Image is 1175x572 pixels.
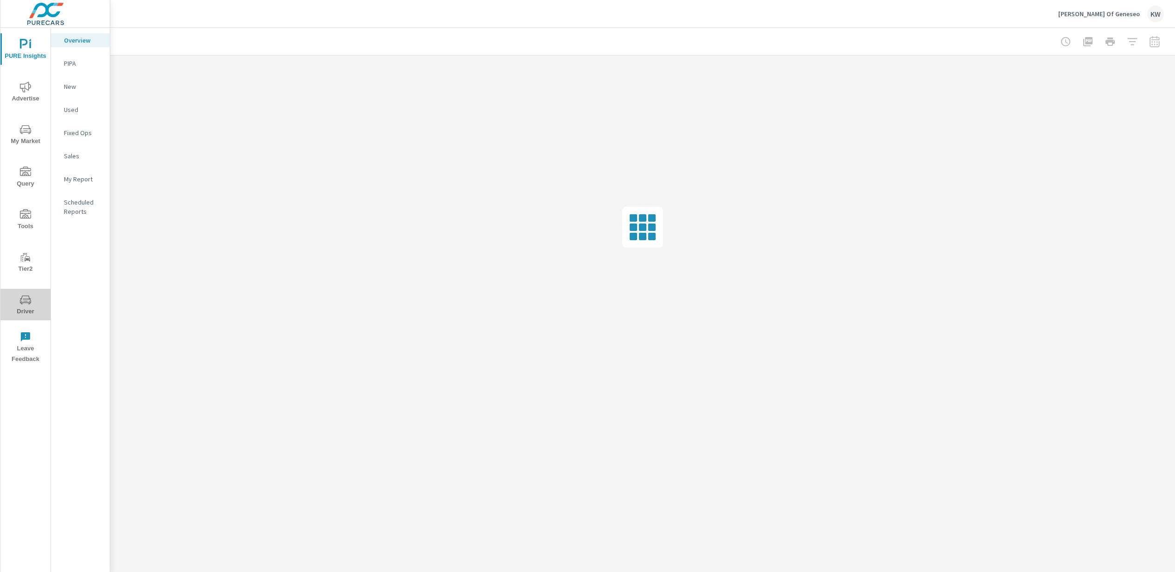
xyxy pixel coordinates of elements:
[3,331,48,365] span: Leave Feedback
[3,39,48,62] span: PURE Insights
[51,149,110,163] div: Sales
[3,252,48,274] span: Tier2
[64,198,102,216] p: Scheduled Reports
[3,124,48,147] span: My Market
[3,81,48,104] span: Advertise
[64,105,102,114] p: Used
[0,28,51,368] div: nav menu
[64,59,102,68] p: PIPA
[1058,10,1140,18] p: [PERSON_NAME] Of Geneseo
[51,195,110,218] div: Scheduled Reports
[1147,6,1164,22] div: KW
[51,126,110,140] div: Fixed Ops
[64,128,102,137] p: Fixed Ops
[51,56,110,70] div: PIPA
[51,80,110,93] div: New
[51,172,110,186] div: My Report
[51,33,110,47] div: Overview
[64,82,102,91] p: New
[3,209,48,232] span: Tools
[64,151,102,161] p: Sales
[51,103,110,117] div: Used
[64,36,102,45] p: Overview
[3,294,48,317] span: Driver
[3,167,48,189] span: Query
[64,174,102,184] p: My Report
